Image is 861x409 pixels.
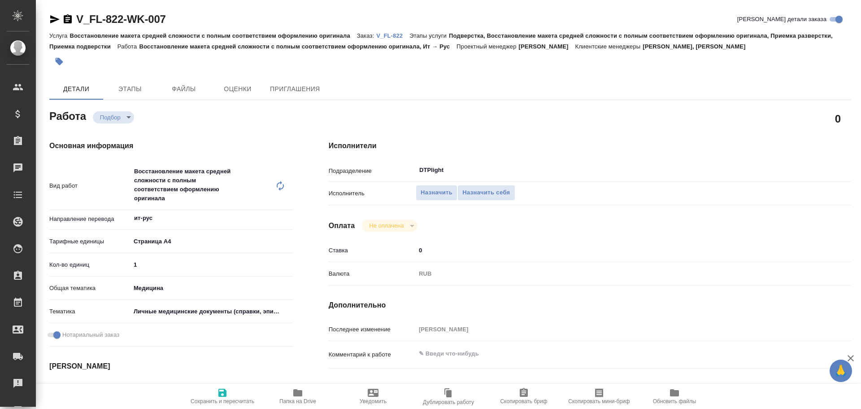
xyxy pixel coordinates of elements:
[360,398,387,405] span: Уведомить
[833,361,848,380] span: 🙏
[357,32,376,39] p: Заказ:
[486,384,561,409] button: Скопировать бриф
[409,32,449,39] p: Этапы услуги
[568,398,630,405] span: Скопировать мини-бриф
[457,185,515,201] button: Назначить себя
[329,350,416,359] p: Комментарий к работе
[109,84,152,95] span: Этапы
[62,330,119,339] span: Нотариальный заказ
[575,43,643,50] p: Клиентские менеджеры
[329,141,851,151] h4: Исполнители
[162,84,205,95] span: Файлы
[411,384,486,409] button: Дублировать работу
[49,215,130,224] p: Направление перевода
[49,32,70,39] p: Услуга
[416,266,808,281] div: RUB
[216,84,259,95] span: Оценки
[329,167,416,176] p: Подразделение
[49,260,130,269] p: Кол-во единиц
[49,284,130,293] p: Общая тематика
[49,52,69,71] button: Добавить тэг
[185,384,260,409] button: Сохранить и пересчитать
[329,325,416,334] p: Последнее изменение
[288,217,290,219] button: Open
[55,84,98,95] span: Детали
[457,43,518,50] p: Проектный менеджер
[270,84,320,95] span: Приглашения
[416,244,808,257] input: ✎ Введи что-нибудь
[97,114,123,121] button: Подбор
[49,107,86,123] h2: Работа
[519,43,575,50] p: [PERSON_NAME]
[62,14,73,25] button: Скопировать ссылку
[130,234,293,249] div: Страница А4
[329,220,355,231] h4: Оплата
[423,399,474,405] span: Дублировать работу
[70,32,357,39] p: Восстановление макета средней сложности с полным соответствием оформлению оригинала
[49,361,293,372] h4: [PERSON_NAME]
[803,169,804,171] button: Open
[366,222,406,229] button: Не оплачена
[643,43,752,50] p: [PERSON_NAME], [PERSON_NAME]
[376,31,409,39] a: V_FL-822
[279,398,316,405] span: Папка на Drive
[130,258,293,271] input: ✎ Введи что-нибудь
[830,360,852,382] button: 🙏
[49,14,60,25] button: Скопировать ссылку для ЯМессенджера
[329,246,416,255] p: Ставка
[130,281,293,296] div: Медицина
[416,185,457,201] button: Назначить
[93,111,134,123] div: Подбор
[335,384,411,409] button: Уведомить
[835,111,841,126] h2: 0
[49,307,130,316] p: Тематика
[653,398,696,405] span: Обновить файлы
[49,181,130,190] p: Вид работ
[561,384,637,409] button: Скопировать мини-бриф
[416,323,808,336] input: Пустое поле
[139,43,457,50] p: Восстановление макета средней сложности с полным соответствием оформлению оригинала, Ит → Рус
[49,141,293,151] h4: Основная информация
[376,32,409,39] p: V_FL-822
[76,13,166,25] a: V_FL-822-WK-007
[737,15,826,24] span: [PERSON_NAME] детали заказа
[329,189,416,198] p: Исполнитель
[329,300,851,311] h4: Дополнительно
[49,237,130,246] p: Тарифные единицы
[637,384,712,409] button: Обновить файлы
[362,220,417,232] div: Подбор
[191,398,254,405] span: Сохранить и пересчитать
[500,398,547,405] span: Скопировать бриф
[462,188,510,198] span: Назначить себя
[117,43,139,50] p: Работа
[329,269,416,278] p: Валюта
[416,381,808,396] textarea: /Clients/FL_V/Orders/V_FL-822/DTP/V_FL-822-WK-007
[260,384,335,409] button: Папка на Drive
[421,188,452,198] span: Назначить
[130,304,293,319] div: Личные медицинские документы (справки, эпикризы)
